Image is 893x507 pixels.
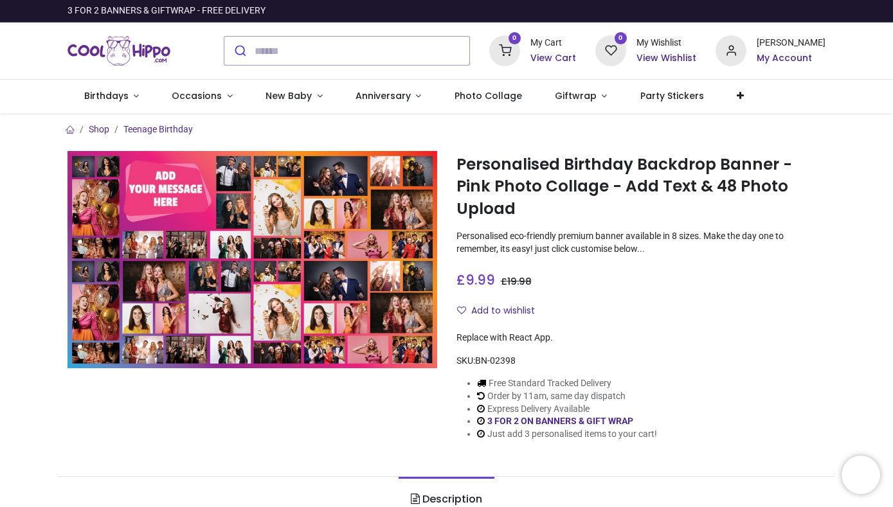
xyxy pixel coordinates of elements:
[757,37,825,49] div: [PERSON_NAME]
[615,32,627,44] sup: 0
[249,80,339,113] a: New Baby
[455,89,522,102] span: Photo Collage
[68,151,437,368] img: Personalised Birthday Backdrop Banner - Pink Photo Collage - Add Text & 48 Photo Upload
[509,32,521,44] sup: 0
[501,275,532,288] span: £
[224,37,255,65] button: Submit
[530,37,576,49] div: My Cart
[68,80,156,113] a: Birthdays
[757,52,825,65] a: My Account
[89,124,109,134] a: Shop
[507,275,532,288] span: 19.98
[530,52,576,65] a: View Cart
[538,80,624,113] a: Giftwrap
[477,428,657,441] li: Just add 3 personalised items to your cart!
[456,154,826,220] h1: Personalised Birthday Backdrop Banner - Pink Photo Collage - Add Text & 48 Photo Upload
[555,4,825,17] iframe: Customer reviews powered by Trustpilot
[456,355,826,368] div: SKU:
[487,416,633,426] a: 3 FOR 2 ON BANNERS & GIFT WRAP
[457,306,466,315] i: Add to wishlist
[636,37,696,49] div: My Wishlist
[266,89,312,102] span: New Baby
[68,4,266,17] div: 3 FOR 2 BANNERS & GIFTWRAP - FREE DELIVERY
[339,80,438,113] a: Anniversary
[477,390,657,403] li: Order by 11am, same day dispatch
[356,89,411,102] span: Anniversary
[595,45,626,55] a: 0
[84,89,129,102] span: Birthdays
[842,456,880,494] iframe: Brevo live chat
[172,89,222,102] span: Occasions
[489,45,520,55] a: 0
[555,89,597,102] span: Giftwrap
[465,271,495,289] span: 9.99
[456,271,495,289] span: £
[68,33,170,69] a: Logo of Cool Hippo
[640,89,704,102] span: Party Stickers
[156,80,249,113] a: Occasions
[123,124,193,134] a: Teenage Birthday
[475,355,516,366] span: BN-02398
[456,300,546,322] button: Add to wishlistAdd to wishlist
[456,332,826,344] div: Replace with React App.
[456,230,826,255] p: Personalised eco-friendly premium banner available in 8 sizes. Make the day one to remember, its ...
[68,33,170,69] img: Cool Hippo
[477,377,657,390] li: Free Standard Tracked Delivery
[477,403,657,416] li: Express Delivery Available
[636,52,696,65] a: View Wishlist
